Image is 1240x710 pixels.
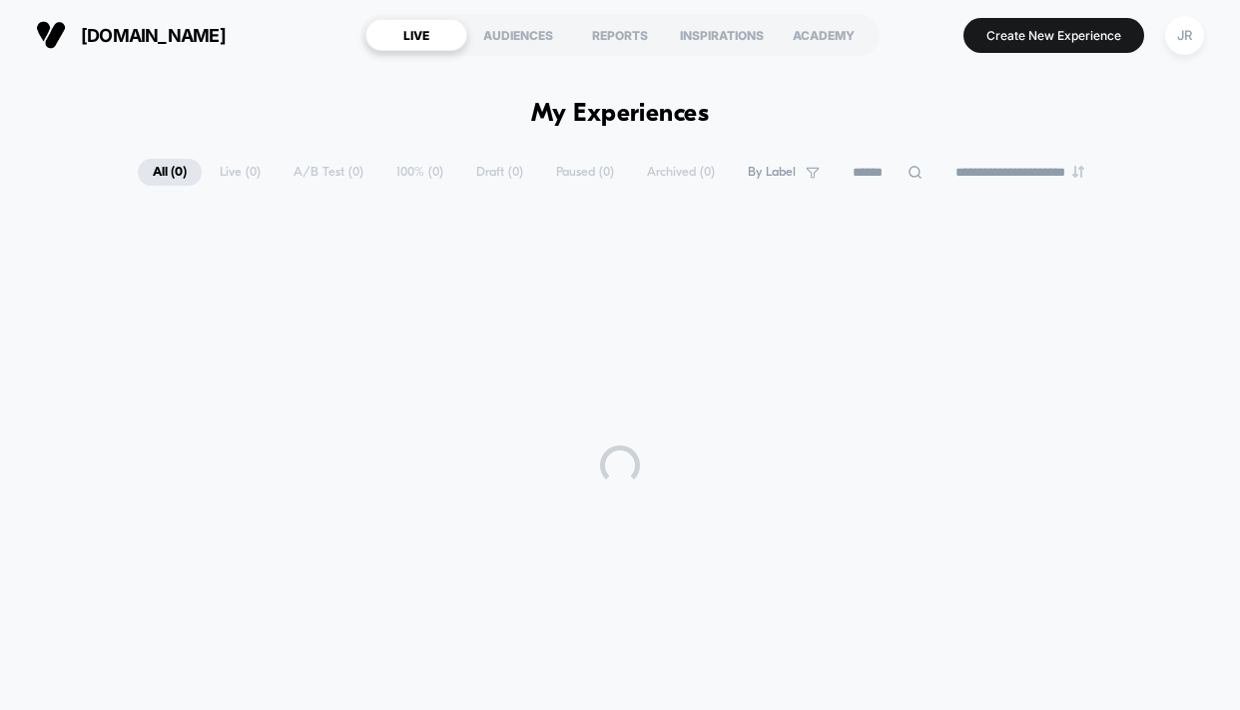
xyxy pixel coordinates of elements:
img: end [1072,166,1084,178]
button: JR [1159,15,1210,56]
div: ACADEMY [773,19,875,51]
img: Visually logo [36,20,66,50]
div: INSPIRATIONS [671,19,773,51]
h1: My Experiences [531,100,710,129]
div: REPORTS [569,19,671,51]
span: [DOMAIN_NAME] [81,25,226,46]
span: By Label [748,165,796,180]
button: [DOMAIN_NAME] [30,19,232,51]
div: AUDIENCES [467,19,569,51]
button: Create New Experience [963,18,1144,53]
div: LIVE [365,19,467,51]
span: All ( 0 ) [138,159,202,186]
div: JR [1165,16,1204,55]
